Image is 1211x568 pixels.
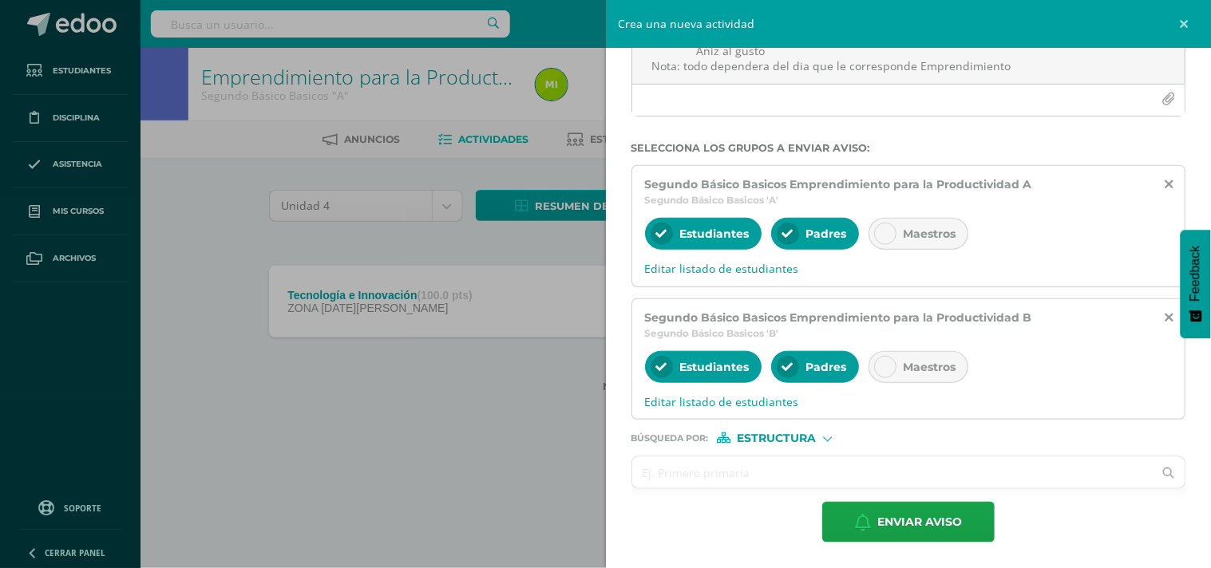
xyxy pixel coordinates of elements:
span: Búsqueda por : [631,434,709,443]
span: Maestros [904,360,956,374]
span: Segundo Básico Basicos Emprendimiento para la Productividad B [645,310,1032,325]
div: [object Object] [717,432,837,444]
span: Segundo Básico Basicos 'A' [645,194,779,206]
span: Padres [806,227,847,241]
span: Feedback [1189,246,1203,302]
input: Ej. Primero primaria [632,457,1154,488]
span: Segundo Básico Basicos Emprendimiento para la Productividad A [645,177,1032,191]
span: Estudiantes [680,360,750,374]
span: Estructura [737,434,816,443]
span: Segundo Básico Basicos 'B' [645,327,779,339]
button: Feedback - Mostrar encuesta [1181,230,1211,338]
span: Padres [806,360,847,374]
span: Editar listado de estudiantes [645,394,1173,409]
span: Maestros [904,227,956,241]
span: Enviar aviso [877,503,962,542]
span: Estudiantes [680,227,750,241]
button: Enviar aviso [822,502,995,542]
span: Editar listado de estudiantes [645,261,1173,276]
label: Selecciona los grupos a enviar aviso : [631,142,1186,154]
